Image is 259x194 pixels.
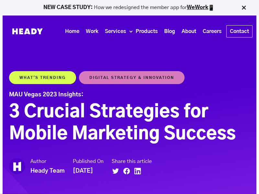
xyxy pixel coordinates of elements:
a: Digital Strategy & Innovation [79,71,185,84]
a: What's Trending [9,71,76,84]
a: Blog [161,26,178,38]
div: Navigation Menu [55,25,253,38]
strong: [DATE] [73,168,93,174]
a: About [178,26,199,38]
small: Author [30,158,65,166]
span: 3 Crucial Strategies for Mobile Marketing Success [9,103,236,143]
a: WeWork [187,5,208,10]
strong: NEW CASE STUDY: [43,5,94,10]
p: How we redesigned the member app for [3,5,256,11]
img: Heady Team [9,158,25,174]
img: Close Bar [241,5,247,11]
a: Contact [227,26,252,37]
a: Services [102,26,129,38]
small: Published On [73,158,104,166]
a: Careers [199,26,225,38]
a: Work [83,26,102,38]
strong: Heady Team [30,168,65,174]
img: Heady_Logo_Web-01 (1) [6,19,49,44]
a: Products [132,26,161,38]
small: Share this article [112,158,152,166]
a: Home [62,26,83,38]
img: app emoji [208,5,215,11]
